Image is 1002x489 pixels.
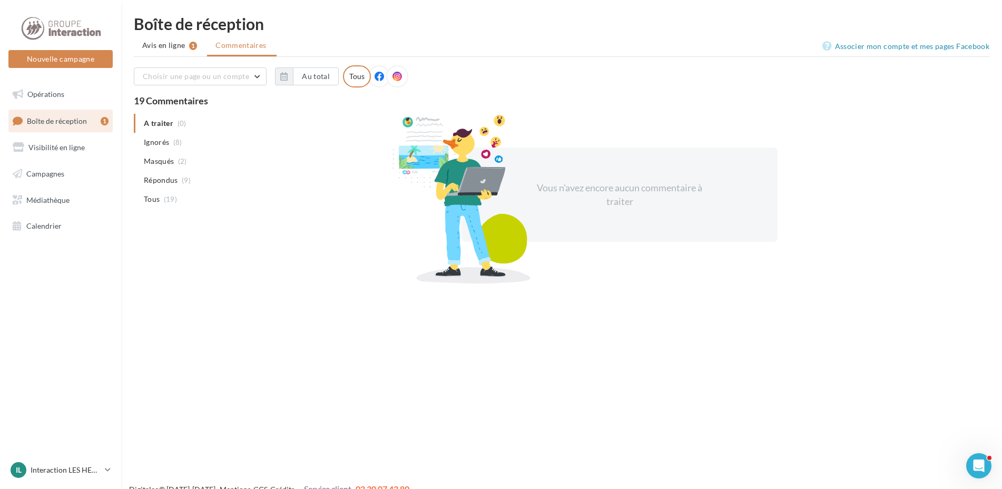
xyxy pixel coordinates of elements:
span: Opérations [27,90,64,99]
a: Calendrier [6,215,115,237]
a: Campagnes [6,163,115,185]
a: Médiathèque [6,189,115,211]
span: IL [16,465,22,475]
button: Au total [275,67,339,85]
div: Vous n'avez encore aucun commentaire à traiter [529,181,710,208]
span: (9) [182,176,191,184]
a: Associer mon compte et mes pages Facebook [822,40,989,53]
span: Calendrier [26,221,62,230]
button: Nouvelle campagne [8,50,113,68]
span: Tous [144,194,160,204]
span: Campagnes [26,169,64,178]
a: Boîte de réception1 [6,110,115,132]
div: 1 [189,42,197,50]
div: Boîte de réception [134,16,989,32]
span: (2) [178,157,187,165]
p: Interaction LES HERBIERS [31,465,101,475]
span: Masqués [144,156,174,167]
span: Choisir une page ou un compte [143,72,249,81]
span: Boîte de réception [27,116,87,125]
span: Répondus [144,175,178,185]
iframe: Intercom live chat [966,453,991,478]
span: (19) [164,195,177,203]
a: Visibilité en ligne [6,136,115,159]
button: Au total [293,67,339,85]
span: Médiathèque [26,195,70,204]
div: Tous [343,65,371,87]
span: (8) [173,138,182,146]
span: Visibilité en ligne [28,143,85,152]
div: 19 Commentaires [134,96,989,105]
span: Ignorés [144,137,169,148]
button: Choisir une page ou un compte [134,67,267,85]
a: Opérations [6,83,115,105]
a: IL Interaction LES HERBIERS [8,460,113,480]
div: 1 [101,117,109,125]
span: Avis en ligne [142,40,185,51]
